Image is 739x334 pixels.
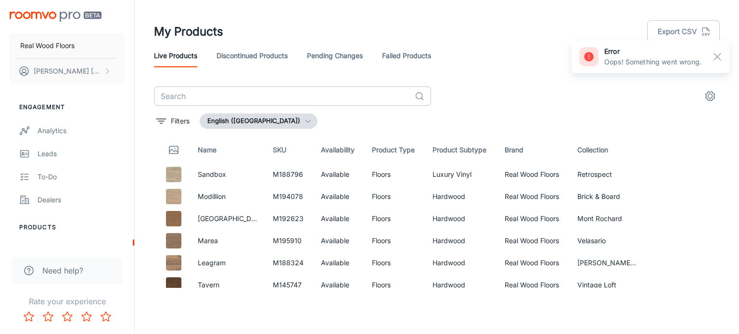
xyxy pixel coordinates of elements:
button: filter [154,113,192,129]
button: [PERSON_NAME] [PERSON_NAME] [10,59,125,84]
p: Oops! Something went wrong. [604,57,701,67]
p: Filters [171,116,190,126]
button: English ([GEOGRAPHIC_DATA]) [200,113,318,129]
a: Live Products [154,44,197,67]
p: [PERSON_NAME] [PERSON_NAME] [34,66,102,76]
td: Real Wood Floors [497,186,570,208]
th: Availability [313,136,364,163]
button: Rate 5 star [96,307,115,326]
a: Pending Changes [307,44,363,67]
button: settings [701,87,720,106]
th: Brand [497,136,570,163]
td: Floors [364,186,425,208]
th: Collection [570,136,645,163]
td: Mont Rochard [570,208,645,230]
td: M188324 [265,252,313,274]
td: Available [313,252,364,274]
div: My Products [38,246,125,256]
img: Roomvo PRO Beta [10,12,102,22]
td: M188796 [265,163,313,186]
td: Available [313,230,364,252]
button: Rate 4 star [77,307,96,326]
td: Retrospect [570,163,645,186]
td: M145747 [265,274,313,296]
td: Vintage Loft [570,274,645,296]
p: Real Wood Floors [20,40,75,51]
td: Real Wood Floors [497,163,570,186]
h1: My Products [154,23,223,40]
input: Search [154,87,411,106]
a: Marea [198,236,218,245]
button: Rate 3 star [58,307,77,326]
td: Hardwood [425,252,497,274]
th: Product Subtype [425,136,497,163]
a: Tavern [198,281,219,289]
a: Discontinued Products [217,44,288,67]
td: Floors [364,208,425,230]
h6: error [604,46,701,57]
a: Leagram [198,259,226,267]
td: Hardwood [425,230,497,252]
td: Floors [364,252,425,274]
td: Real Wood Floors [497,230,570,252]
a: Sandbox [198,170,226,178]
td: Real Wood Floors [497,274,570,296]
a: Failed Products [382,44,431,67]
button: Rate 2 star [38,307,58,326]
p: Rate your experience [8,296,127,307]
td: M194078 [265,186,313,208]
div: To-do [38,172,125,182]
td: Available [313,163,364,186]
a: [GEOGRAPHIC_DATA] [198,214,267,223]
td: Luxury Vinyl [425,163,497,186]
span: Need help? [42,265,83,276]
th: Product Type [364,136,425,163]
button: Rate 1 star [19,307,38,326]
td: Floors [364,274,425,296]
td: Velasario [570,230,645,252]
td: Hardwood [425,274,497,296]
td: Real Wood Floors [497,252,570,274]
td: Available [313,274,364,296]
button: Real Wood Floors [10,33,125,58]
div: Analytics [38,125,125,136]
button: Export CSV [647,20,720,43]
div: Dealers [38,195,125,205]
td: [PERSON_NAME] [PERSON_NAME] [570,252,645,274]
td: Floors [364,230,425,252]
td: Real Wood Floors [497,208,570,230]
a: Modillion [198,192,226,200]
td: M195910 [265,230,313,252]
td: M192623 [265,208,313,230]
td: Available [313,186,364,208]
div: Leads [38,148,125,159]
td: Available [313,208,364,230]
td: Hardwood [425,208,497,230]
svg: Thumbnail [168,144,179,156]
td: Floors [364,163,425,186]
th: SKU [265,136,313,163]
td: Hardwood [425,186,497,208]
td: Brick & Board [570,186,645,208]
th: Name [190,136,265,163]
